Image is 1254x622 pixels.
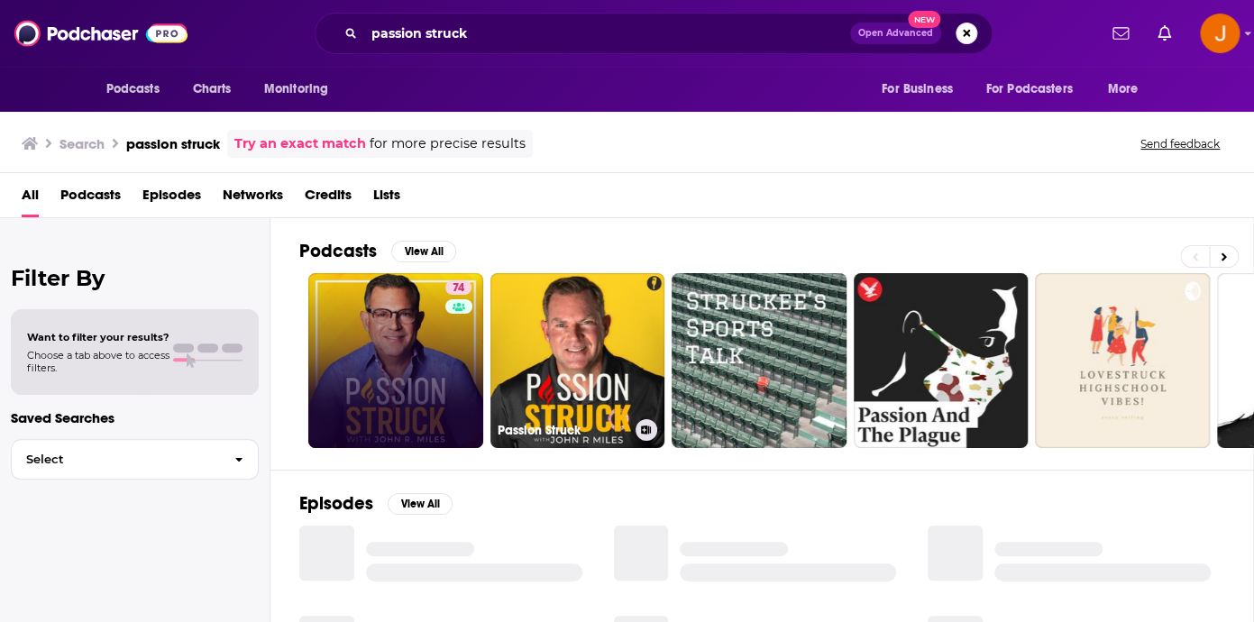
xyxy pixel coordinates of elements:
button: open menu [252,72,352,106]
span: Choose a tab above to access filters. [27,349,169,374]
a: Passion Struck [490,273,665,448]
span: Select [12,453,220,465]
p: Saved Searches [11,409,259,426]
a: Podcasts [60,180,121,217]
h2: Podcasts [299,240,377,262]
a: Credits [305,180,352,217]
h3: passion struck [126,135,220,152]
img: Podchaser - Follow, Share and Rate Podcasts [14,16,188,50]
button: Select [11,439,259,480]
h3: Passion Struck [498,423,628,438]
a: PodcastsView All [299,240,456,262]
h2: Filter By [11,265,259,291]
div: Search podcasts, credits, & more... [315,13,993,54]
h2: Episodes [299,492,373,515]
img: User Profile [1200,14,1240,53]
button: open menu [975,72,1099,106]
span: Logged in as justine87181 [1200,14,1240,53]
a: Show notifications dropdown [1105,18,1136,49]
a: Try an exact match [234,133,366,154]
span: For Podcasters [986,77,1073,102]
span: Monitoring [264,77,328,102]
h3: Search [59,135,105,152]
span: for more precise results [370,133,526,154]
span: For Business [882,77,953,102]
button: Open AdvancedNew [850,23,941,44]
a: Networks [223,180,283,217]
a: 74 [445,280,471,295]
a: EpisodesView All [299,492,453,515]
span: More [1107,77,1138,102]
span: Charts [193,77,232,102]
a: Episodes [142,180,201,217]
input: Search podcasts, credits, & more... [364,19,850,48]
span: Podcasts [106,77,160,102]
button: View All [391,241,456,262]
a: 74 [308,273,483,448]
span: Open Advanced [858,29,933,38]
span: Want to filter your results? [27,331,169,343]
button: Send feedback [1135,136,1225,151]
a: All [22,180,39,217]
a: Charts [181,72,243,106]
button: open menu [869,72,975,106]
a: Show notifications dropdown [1150,18,1178,49]
span: 74 [453,279,464,297]
button: open menu [1094,72,1160,106]
button: Show profile menu [1200,14,1240,53]
span: New [908,11,940,28]
button: open menu [94,72,183,106]
button: View All [388,493,453,515]
a: Lists [373,180,400,217]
